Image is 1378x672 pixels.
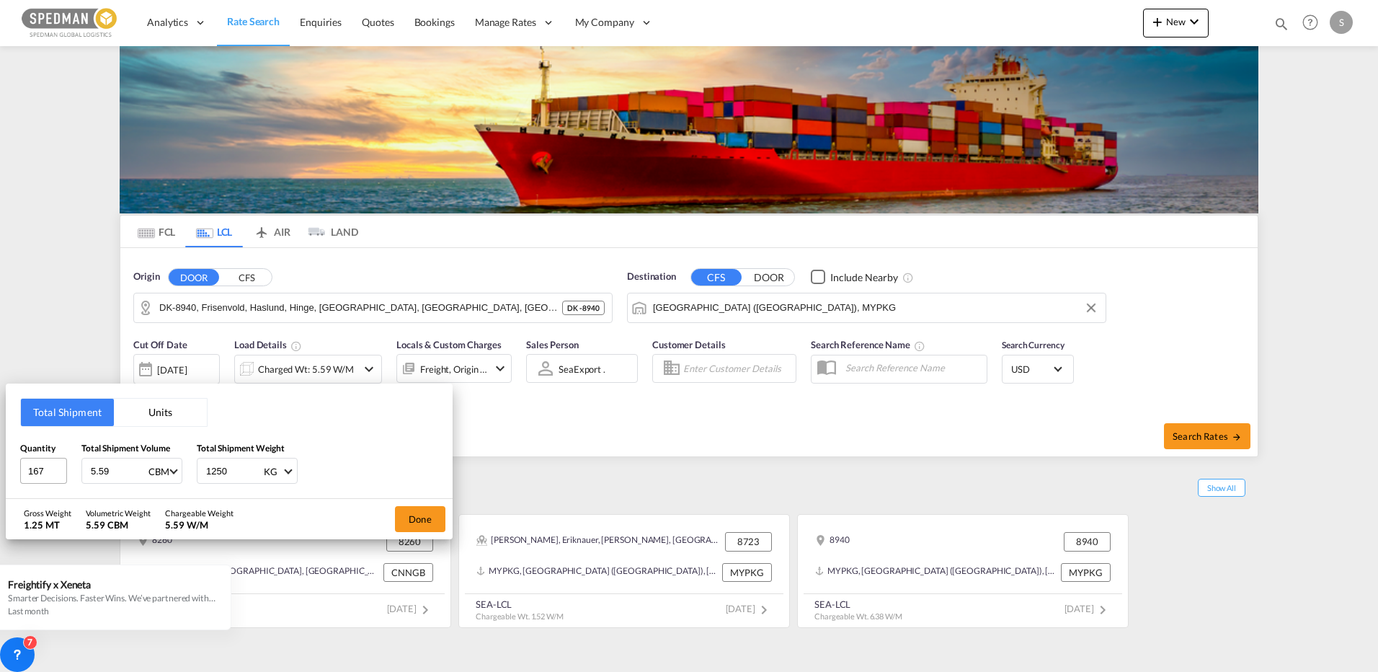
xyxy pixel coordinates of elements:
[395,506,445,532] button: Done
[165,518,234,531] div: 5.59 W/M
[114,399,207,426] button: Units
[205,459,262,483] input: Enter weight
[165,508,234,518] div: Chargeable Weight
[20,458,67,484] input: Qty
[24,518,71,531] div: 1.25 MT
[20,443,55,454] span: Quantity
[24,508,71,518] div: Gross Weight
[86,518,151,531] div: 5.59 CBM
[89,459,147,483] input: Enter volume
[264,466,277,477] div: KG
[86,508,151,518] div: Volumetric Weight
[148,466,169,477] div: CBM
[197,443,285,454] span: Total Shipment Weight
[21,399,114,426] button: Total Shipment
[81,443,170,454] span: Total Shipment Volume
